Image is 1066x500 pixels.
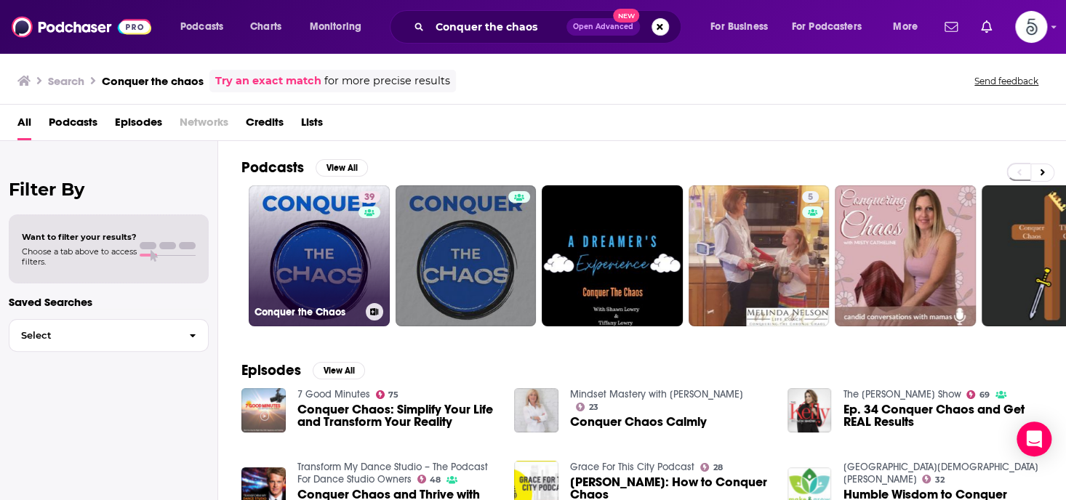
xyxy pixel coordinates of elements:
a: Oldham Lane Church of Christ [843,461,1038,485]
span: 5 [808,190,813,205]
a: Show notifications dropdown [939,15,963,39]
button: open menu [700,15,786,39]
img: User Profile [1015,11,1047,43]
a: PodcastsView All [241,158,368,177]
span: Want to filter your results? [22,232,137,242]
button: View All [316,159,368,177]
img: Conquer Chaos Calmly [514,388,558,432]
span: 32 [935,477,945,483]
span: 69 [979,392,990,398]
button: View All [313,362,365,379]
a: Lists [301,110,323,140]
a: Charts [241,15,290,39]
h2: Podcasts [241,158,304,177]
a: Show notifications dropdown [975,15,998,39]
a: The Kelly Roach Show [843,388,961,400]
span: 48 [430,477,441,483]
a: 5 [689,185,830,326]
span: 39 [364,190,374,205]
span: Monitoring [310,17,361,37]
span: for more precise results [324,73,450,89]
a: 23 [576,403,598,411]
a: Mindset Mastery with Deirdre Maguire [570,388,743,400]
div: Search podcasts, credits, & more... [404,10,695,44]
span: New [613,9,639,23]
a: 75 [376,390,399,399]
a: Transform My Dance Studio – The Podcast For Dance Studio Owners [297,461,488,485]
a: All [17,110,31,140]
a: 5 [802,191,819,203]
a: Credits [246,110,284,140]
img: Ep. 34 Conquer Chaos and Get REAL Results [788,388,832,432]
a: 32 [922,475,945,483]
a: Grace For This City Podcast [570,461,694,473]
button: open menu [170,15,242,39]
span: For Business [710,17,768,37]
h3: Conquer the Chaos [255,306,360,318]
a: EpisodesView All [241,361,365,379]
a: Podcasts [49,110,97,140]
span: Charts [250,17,281,37]
a: 28 [700,463,723,472]
button: open menu [782,15,883,39]
a: Try an exact match [215,73,321,89]
span: Open Advanced [573,23,633,31]
span: Networks [180,110,228,140]
a: 69 [966,390,990,399]
h3: Search [48,74,84,88]
a: Episodes [115,110,162,140]
span: Choose a tab above to access filters. [22,246,137,267]
span: More [893,17,918,37]
span: For Podcasters [792,17,862,37]
a: 39 [358,191,380,203]
h2: Filter By [9,179,209,200]
p: Saved Searches [9,295,209,309]
span: 23 [589,404,598,411]
a: 48 [417,475,441,483]
h3: Conquer the chaos [102,74,204,88]
img: Conquer Chaos: Simplify Your Life and Transform Your Reality [241,388,286,432]
a: Ep. 34 Conquer Chaos and Get REAL Results [843,403,1043,428]
button: Open AdvancedNew [566,18,640,36]
img: Podchaser - Follow, Share and Rate Podcasts [12,13,151,41]
span: Podcasts [180,17,223,37]
button: Show profile menu [1015,11,1047,43]
a: Conquer Chaos: Simplify Your Life and Transform Your Reality [297,403,497,428]
h2: Episodes [241,361,301,379]
button: open menu [300,15,380,39]
a: Conquer Chaos Calmly [570,416,707,428]
button: Select [9,319,209,352]
a: 39Conquer the Chaos [249,185,390,326]
input: Search podcasts, credits, & more... [430,15,566,39]
span: 75 [388,392,398,398]
a: 7 Good Minutes [297,388,370,400]
span: Select [9,331,177,340]
button: open menu [883,15,936,39]
div: Open Intercom Messenger [1017,422,1051,456]
button: Send feedback [970,75,1043,87]
span: Logged in as Spiral5-G2 [1015,11,1047,43]
span: 28 [713,464,723,471]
